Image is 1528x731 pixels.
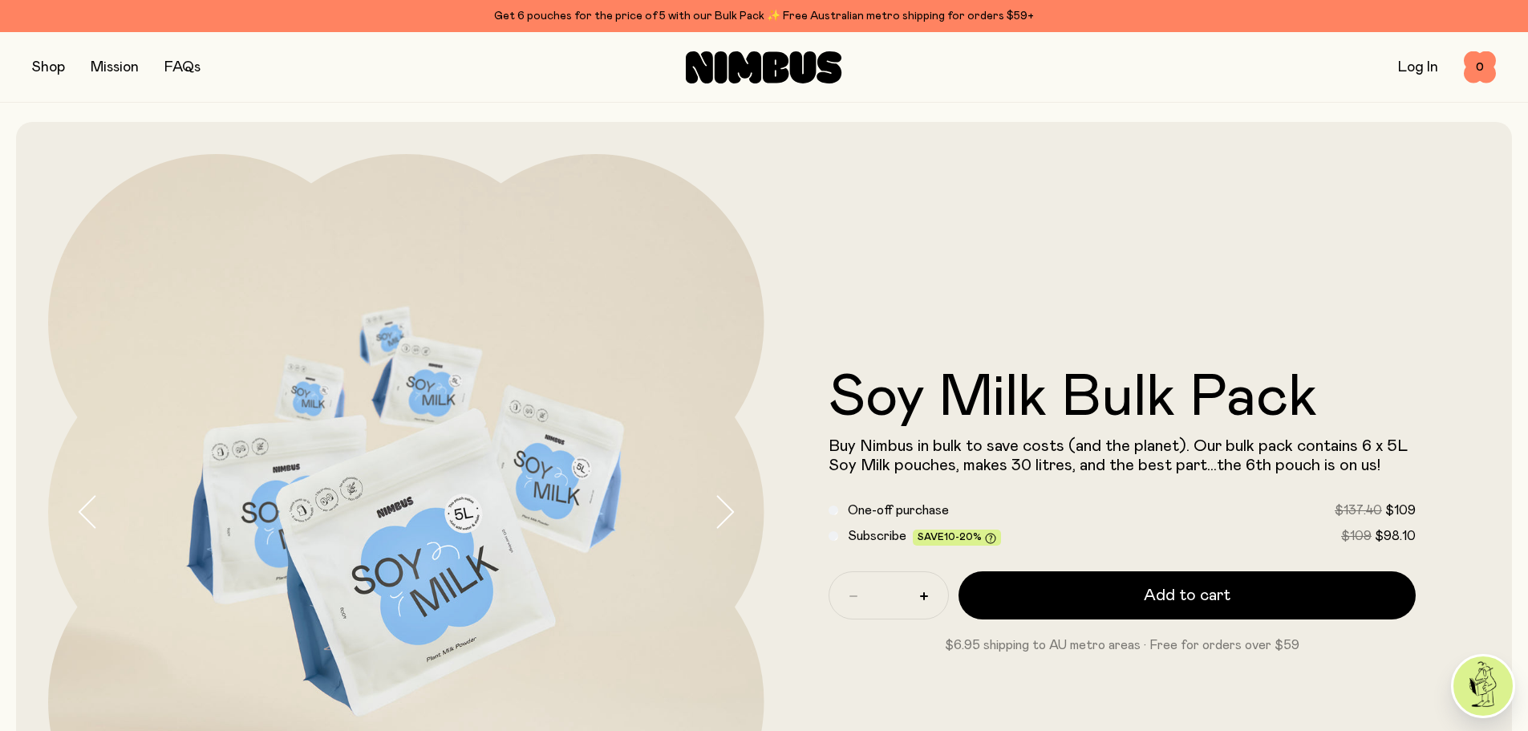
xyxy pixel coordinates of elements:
span: 10-20% [944,532,982,542]
span: $109 [1385,504,1416,517]
span: One-off purchase [848,504,949,517]
span: $109 [1341,530,1372,542]
span: $98.10 [1375,530,1416,542]
h1: Soy Milk Bulk Pack [829,369,1417,427]
a: Mission [91,60,139,75]
p: $6.95 shipping to AU metro areas · Free for orders over $59 [829,636,1417,655]
span: Buy Nimbus in bulk to save costs (and the planet). Our bulk pack contains 6 x 5L Soy Milk pouches... [829,438,1408,473]
span: Save [918,532,996,544]
button: Add to cart [959,571,1417,619]
div: Get 6 pouches for the price of 5 with our Bulk Pack ✨ Free Australian metro shipping for orders $59+ [32,6,1496,26]
span: $137.40 [1335,504,1382,517]
span: Add to cart [1144,584,1230,607]
a: FAQs [164,60,201,75]
img: agent [1453,656,1513,716]
span: Subscribe [848,530,906,542]
button: 0 [1464,51,1496,83]
a: Log In [1398,60,1438,75]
